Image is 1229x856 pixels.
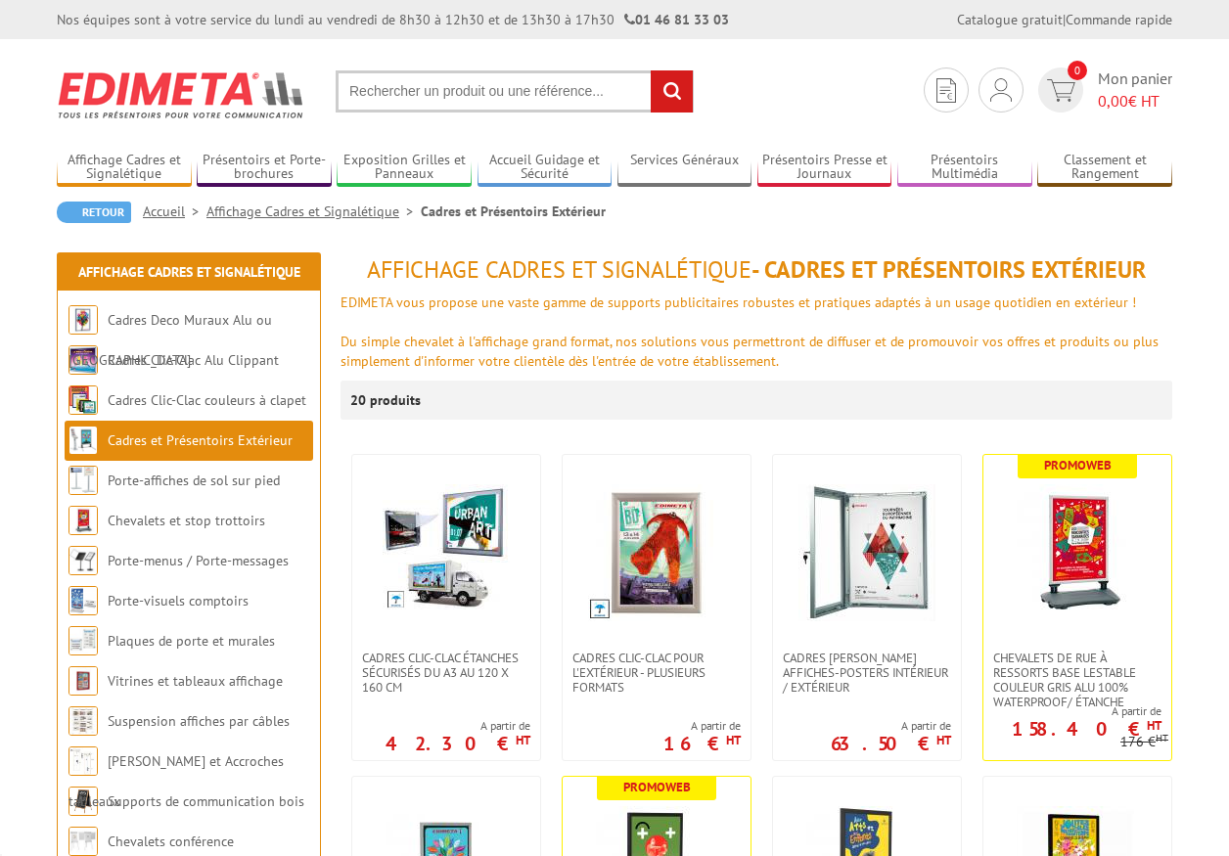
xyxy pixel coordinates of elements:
[108,632,275,650] a: Plaques de porte et murales
[983,651,1171,709] a: Chevalets de rue à ressorts base lestable couleur Gris Alu 100% waterproof/ étanche
[68,586,98,615] img: Porte-visuels comptoirs
[57,59,306,131] img: Edimeta
[1098,91,1128,111] span: 0,00
[726,732,741,748] sup: HT
[341,332,1172,371] div: Du simple chevalet à l'affichage grand format, nos solutions vous permettront de diffuser et de p...
[68,752,284,810] a: [PERSON_NAME] et Accroches tableaux
[1066,11,1172,28] a: Commande rapide
[936,732,951,748] sup: HT
[386,738,530,749] p: 42.30 €
[337,152,472,184] a: Exposition Grilles et Panneaux
[108,552,289,569] a: Porte-menus / Porte-messages
[68,706,98,736] img: Suspension affiches par câbles
[108,672,283,690] a: Vitrines et tableaux affichage
[663,718,741,734] span: A partir de
[623,779,691,795] b: Promoweb
[108,351,279,369] a: Cadres Clic-Clac Alu Clippant
[1147,717,1161,734] sup: HT
[68,426,98,455] img: Cadres et Présentoirs Extérieur
[367,254,751,285] span: Affichage Cadres et Signalétique
[386,718,530,734] span: A partir de
[352,651,540,695] a: Cadres Clic-Clac étanches sécurisés du A3 au 120 x 160 cm
[897,152,1032,184] a: Présentoirs Multimédia
[798,484,935,621] img: Cadres vitrines affiches-posters intérieur / extérieur
[993,651,1161,709] span: Chevalets de rue à ressorts base lestable couleur Gris Alu 100% waterproof/ étanche
[1012,723,1161,735] p: 158.40 €
[68,666,98,696] img: Vitrines et tableaux affichage
[421,202,606,221] li: Cadres et Présentoirs Extérieur
[1156,731,1168,744] sup: HT
[341,257,1172,283] h1: - Cadres et Présentoirs Extérieur
[68,746,98,776] img: Cimaises et Accroches tableaux
[1037,152,1172,184] a: Classement et Rangement
[108,391,306,409] a: Cadres Clic-Clac couleurs à clapet
[831,718,951,734] span: A partir de
[350,381,424,420] p: 20 produits
[831,738,951,749] p: 63.50 €
[206,203,421,220] a: Affichage Cadres et Signalétique
[108,472,280,489] a: Porte-affiches de sol sur pied
[108,431,293,449] a: Cadres et Présentoirs Extérieur
[336,70,694,113] input: Rechercher un produit ou une référence...
[362,651,530,695] span: Cadres Clic-Clac étanches sécurisés du A3 au 120 x 160 cm
[68,827,98,856] img: Chevalets conférence
[624,11,729,28] strong: 01 46 81 33 03
[383,484,510,611] img: Cadres Clic-Clac étanches sécurisés du A3 au 120 x 160 cm
[588,484,725,621] img: Cadres Clic-Clac pour l'extérieur - PLUSIEURS FORMATS
[68,385,98,415] img: Cadres Clic-Clac couleurs à clapet
[663,738,741,749] p: 16 €
[143,203,206,220] a: Accueil
[957,10,1172,29] div: |
[783,651,951,695] span: Cadres [PERSON_NAME] affiches-posters intérieur / extérieur
[1068,61,1087,80] span: 0
[1120,735,1168,749] p: 176 €
[341,293,1172,312] div: EDIMETA vous propose une vaste gamme de supports publicitaires robustes et pratiques adaptés à un...
[1047,79,1075,102] img: devis rapide
[1098,68,1172,113] span: Mon panier
[617,152,752,184] a: Services Généraux
[108,512,265,529] a: Chevalets et stop trottoirs
[516,732,530,748] sup: HT
[57,10,729,29] div: Nos équipes sont à votre service du lundi au vendredi de 8h30 à 12h30 et de 13h30 à 17h30
[68,466,98,495] img: Porte-affiches de sol sur pied
[108,833,234,850] a: Chevalets conférence
[1033,68,1172,113] a: devis rapide 0 Mon panier 0,00€ HT
[57,202,131,223] a: Retour
[197,152,332,184] a: Présentoirs et Porte-brochures
[1098,90,1172,113] span: € HT
[1009,484,1146,621] img: Chevalets de rue à ressorts base lestable couleur Gris Alu 100% waterproof/ étanche
[68,626,98,655] img: Plaques de porte et murales
[57,152,192,184] a: Affichage Cadres et Signalétique
[108,712,290,730] a: Suspension affiches par câbles
[68,506,98,535] img: Chevalets et stop trottoirs
[478,152,613,184] a: Accueil Guidage et Sécurité
[651,70,693,113] input: rechercher
[1044,457,1112,473] b: Promoweb
[68,311,272,369] a: Cadres Deco Muraux Alu ou [GEOGRAPHIC_DATA]
[78,263,300,281] a: Affichage Cadres et Signalétique
[990,78,1012,102] img: devis rapide
[68,546,98,575] img: Porte-menus / Porte-messages
[563,651,751,695] a: Cadres Clic-Clac pour l'extérieur - PLUSIEURS FORMATS
[68,305,98,335] img: Cadres Deco Muraux Alu ou Bois
[773,651,961,695] a: Cadres [PERSON_NAME] affiches-posters intérieur / extérieur
[757,152,892,184] a: Présentoirs Presse et Journaux
[108,792,304,810] a: Supports de communication bois
[936,78,956,103] img: devis rapide
[983,703,1161,719] span: A partir de
[957,11,1063,28] a: Catalogue gratuit
[572,651,741,695] span: Cadres Clic-Clac pour l'extérieur - PLUSIEURS FORMATS
[108,592,249,609] a: Porte-visuels comptoirs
